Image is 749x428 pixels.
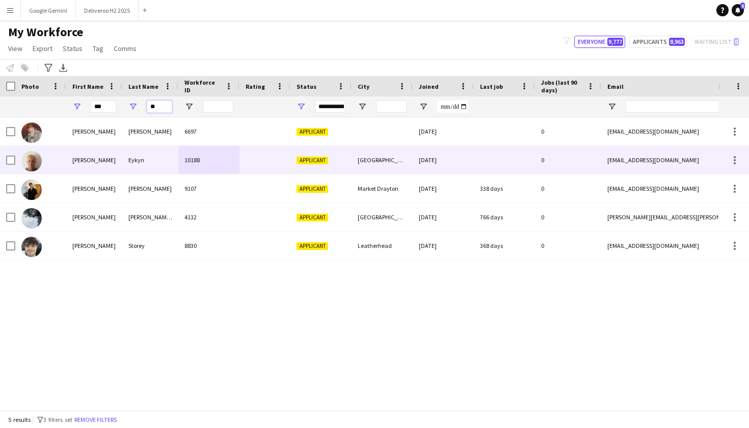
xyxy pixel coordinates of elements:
[297,185,328,193] span: Applicant
[358,102,367,111] button: Open Filter Menu
[110,42,141,55] a: Comms
[669,38,685,46] span: 8,963
[21,1,76,20] button: Google Gemini
[21,208,42,229] img: Samuel Lartey Jnr
[66,232,122,260] div: [PERSON_NAME]
[629,36,687,48] button: Applicants8,963
[541,79,583,94] span: Jobs (last 90 days)
[474,203,535,231] div: 766 days
[66,203,122,231] div: [PERSON_NAME]
[122,232,178,260] div: Storey
[128,102,138,111] button: Open Filter Menu
[297,214,328,221] span: Applicant
[297,157,328,164] span: Applicant
[607,102,617,111] button: Open Filter Menu
[21,237,42,257] img: Samuel Storey
[178,117,239,145] div: 6697
[43,416,72,423] span: 3 filters set
[89,42,108,55] a: Tag
[147,100,172,113] input: Last Name Filter Input
[437,100,468,113] input: Joined Filter Input
[535,117,601,145] div: 0
[246,83,265,90] span: Rating
[178,174,239,203] div: 9107
[93,44,103,53] span: Tag
[63,44,83,53] span: Status
[76,1,139,20] button: Deliveroo H2 2025
[66,117,122,145] div: [PERSON_NAME]
[21,122,42,143] img: Sam Bagguley
[8,24,83,40] span: My Workforce
[122,117,178,145] div: [PERSON_NAME]
[72,414,119,425] button: Remove filters
[732,4,744,16] a: 5
[122,203,178,231] div: [PERSON_NAME] Jnr
[21,180,42,200] img: Sam Stacey
[57,62,69,74] app-action-btn: Export XLSX
[184,79,221,94] span: Workforce ID
[535,146,601,174] div: 0
[413,117,474,145] div: [DATE]
[297,83,316,90] span: Status
[66,146,122,174] div: [PERSON_NAME]
[413,146,474,174] div: [DATE]
[740,3,745,9] span: 5
[66,174,122,203] div: [PERSON_NAME]
[352,232,413,260] div: Leatherhead
[4,42,26,55] a: View
[352,203,413,231] div: [GEOGRAPHIC_DATA]
[358,83,369,90] span: City
[184,102,194,111] button: Open Filter Menu
[419,83,439,90] span: Joined
[297,128,328,136] span: Applicant
[114,44,137,53] span: Comms
[21,151,42,171] img: Sam Eykyn
[178,146,239,174] div: 10188
[33,44,52,53] span: Export
[29,42,57,55] a: Export
[203,100,233,113] input: Workforce ID Filter Input
[59,42,87,55] a: Status
[72,83,103,90] span: First Name
[413,232,474,260] div: [DATE]
[607,38,623,46] span: 9,777
[178,232,239,260] div: 8830
[297,242,328,250] span: Applicant
[574,36,625,48] button: Everyone9,777
[413,174,474,203] div: [DATE]
[8,44,22,53] span: View
[72,102,82,111] button: Open Filter Menu
[178,203,239,231] div: 4132
[607,83,624,90] span: Email
[42,62,55,74] app-action-btn: Advanced filters
[535,232,601,260] div: 0
[474,232,535,260] div: 368 days
[376,100,407,113] input: City Filter Input
[474,174,535,203] div: 338 days
[128,83,158,90] span: Last Name
[413,203,474,231] div: [DATE]
[122,146,178,174] div: Eykyn
[21,83,39,90] span: Photo
[535,203,601,231] div: 0
[535,174,601,203] div: 0
[480,83,503,90] span: Last job
[297,102,306,111] button: Open Filter Menu
[352,146,413,174] div: [GEOGRAPHIC_DATA], [GEOGRAPHIC_DATA]
[122,174,178,203] div: [PERSON_NAME]
[352,174,413,203] div: Market Drayton
[419,102,428,111] button: Open Filter Menu
[91,100,116,113] input: First Name Filter Input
